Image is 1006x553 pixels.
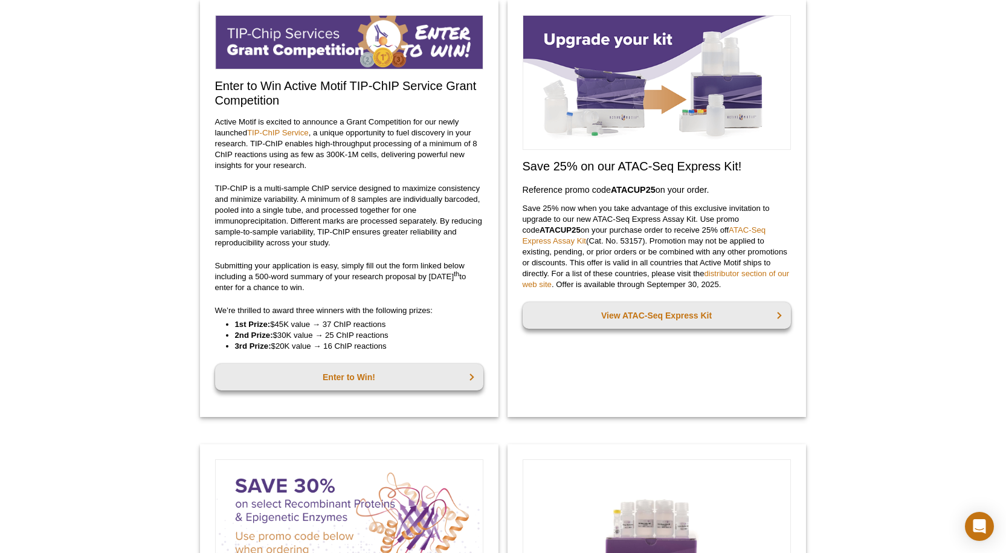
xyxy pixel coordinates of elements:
h2: Save 25% on our ATAC-Seq Express Kit! [523,159,791,173]
div: Open Intercom Messenger [965,512,994,541]
strong: 1st Prize: [235,320,271,329]
img: TIP-ChIP Service Grant Competition [215,15,483,70]
strong: 3rd Prize: [235,341,271,351]
sup: th [454,270,459,277]
a: TIP-ChIP Service [247,128,309,137]
h3: Reference promo code on your order. [523,183,791,197]
li: $45K value → 37 ChIP reactions [235,319,471,330]
p: Submitting your application is easy, simply fill out the form linked below including a 500-word s... [215,260,483,293]
strong: ATACUP25 [611,185,656,195]
p: We’re thrilled to award three winners with the following prizes: [215,305,483,316]
strong: ATACUP25 [540,225,581,234]
li: $30K value → 25 ChIP reactions [235,330,471,341]
h2: Enter to Win Active Motif TIP-ChIP Service Grant Competition [215,79,483,108]
strong: 2nd Prize: [235,331,273,340]
p: Save 25% now when you take advantage of this exclusive invitation to upgrade to our new ATAC-Seq ... [523,203,791,290]
li: $20K value → 16 ChIP reactions [235,341,471,352]
p: Active Motif is excited to announce a Grant Competition for our newly launched , a unique opportu... [215,117,483,171]
a: View ATAC-Seq Express Kit [523,302,791,329]
a: Enter to Win! [215,364,483,390]
p: TIP-ChIP is a multi-sample ChIP service designed to maximize consistency and minimize variability... [215,183,483,248]
img: Save on ATAC-Seq Express Assay Kit [523,15,791,150]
